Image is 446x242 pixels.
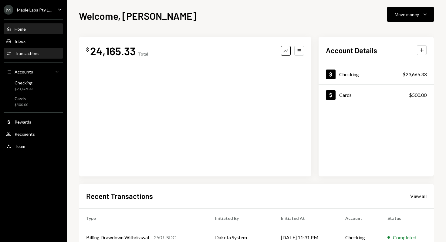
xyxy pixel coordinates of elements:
[208,208,274,228] th: Initiated By
[17,7,52,12] div: Maple Labs Pty L...
[138,51,148,56] div: Total
[86,191,153,201] h2: Recent Transactions
[4,116,63,127] a: Rewards
[4,141,63,152] a: Team
[154,234,176,241] div: 250 USDC
[15,51,39,56] div: Transactions
[79,208,208,228] th: Type
[86,234,149,241] div: Billing Drawdown Withdrawal
[15,96,28,101] div: Cards
[15,131,35,137] div: Recipients
[409,91,427,99] div: $500.00
[4,48,63,59] a: Transactions
[380,208,434,228] th: Status
[387,7,434,22] button: Move money
[395,11,419,18] div: Move money
[15,119,31,124] div: Rewards
[338,208,380,228] th: Account
[319,85,434,105] a: Cards$500.00
[15,102,28,107] div: $500.00
[410,193,427,199] div: View all
[393,234,416,241] div: Completed
[15,80,33,85] div: Checking
[410,193,427,199] a: View all
[4,78,63,93] a: Checking$23,665.33
[326,45,377,55] h2: Account Details
[15,87,33,92] div: $23,665.33
[4,23,63,34] a: Home
[4,36,63,46] a: Inbox
[403,71,427,78] div: $23,665.33
[339,92,352,98] div: Cards
[15,144,25,149] div: Team
[86,46,89,53] div: $
[4,66,63,77] a: Accounts
[4,128,63,139] a: Recipients
[4,94,63,109] a: Cards$500.00
[339,71,359,77] div: Checking
[4,5,13,15] div: M
[15,69,33,74] div: Accounts
[79,10,196,22] h1: Welcome, [PERSON_NAME]
[15,39,25,44] div: Inbox
[319,64,434,84] a: Checking$23,665.33
[274,208,338,228] th: Initiated At
[90,44,136,58] div: 24,165.33
[15,26,26,32] div: Home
